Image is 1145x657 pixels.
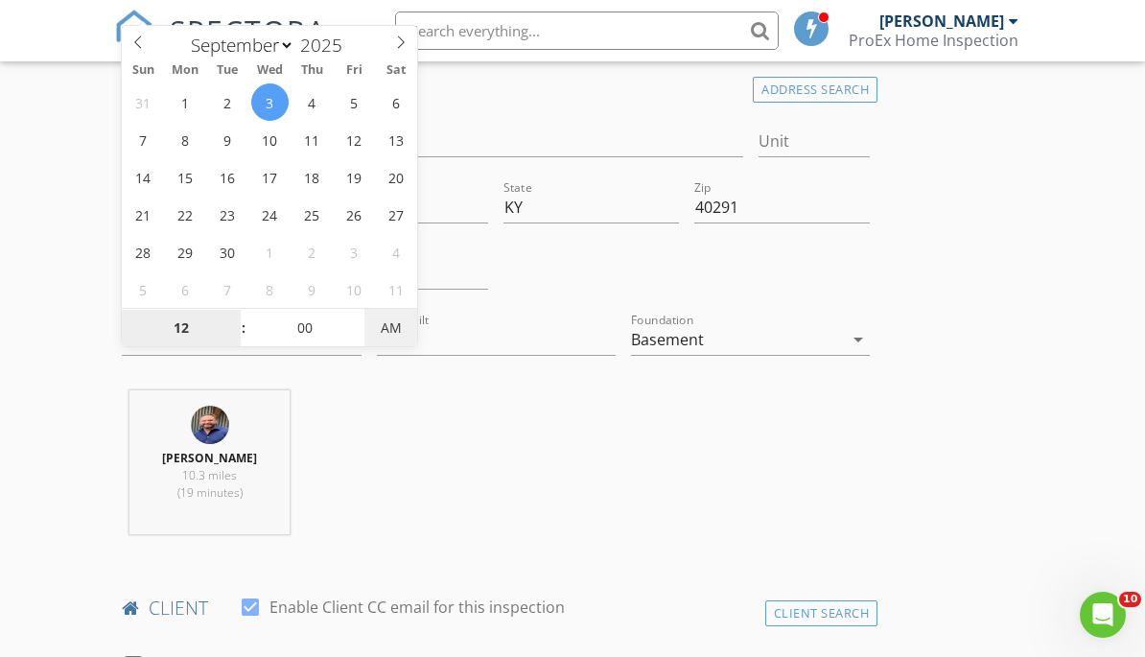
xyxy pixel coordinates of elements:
[251,121,289,158] span: September 10, 2025
[333,64,375,77] span: Fri
[251,196,289,233] span: September 24, 2025
[293,121,331,158] span: September 11, 2025
[294,33,358,58] input: Year
[251,233,289,270] span: October 1, 2025
[336,121,373,158] span: September 12, 2025
[293,158,331,196] span: September 18, 2025
[336,196,373,233] span: September 26, 2025
[847,328,870,351] i: arrow_drop_down
[114,10,156,52] img: The Best Home Inspection Software - Spectora
[209,233,246,270] span: September 30, 2025
[336,233,373,270] span: October 3, 2025
[765,600,878,626] div: Client Search
[849,31,1018,50] div: ProEx Home Inspection
[182,467,237,483] span: 10.3 miles
[206,64,248,77] span: Tue
[164,64,206,77] span: Mon
[125,196,162,233] span: September 21, 2025
[336,270,373,308] span: October 10, 2025
[291,64,333,77] span: Thu
[125,158,162,196] span: September 14, 2025
[251,83,289,121] span: September 3, 2025
[122,596,870,621] h4: client
[293,233,331,270] span: October 2, 2025
[378,83,415,121] span: September 6, 2025
[162,450,257,466] strong: [PERSON_NAME]
[167,233,204,270] span: September 29, 2025
[167,83,204,121] span: September 1, 2025
[378,196,415,233] span: September 27, 2025
[114,26,327,66] a: SPECTORA
[122,72,870,97] h4: Location
[395,12,779,50] input: Search everything...
[209,158,246,196] span: September 16, 2025
[378,270,415,308] span: October 11, 2025
[1080,592,1126,638] iframe: Intercom live chat
[631,331,704,348] div: Basement
[753,77,877,103] div: Address Search
[248,64,291,77] span: Wed
[167,121,204,158] span: September 8, 2025
[364,309,417,347] span: Click to toggle
[336,158,373,196] span: September 19, 2025
[241,309,246,347] span: :
[209,121,246,158] span: September 9, 2025
[167,196,204,233] span: September 22, 2025
[170,10,327,50] span: SPECTORA
[209,270,246,308] span: October 7, 2025
[879,12,1004,31] div: [PERSON_NAME]
[375,64,417,77] span: Sat
[336,83,373,121] span: September 5, 2025
[269,598,565,617] label: Enable Client CC email for this inspection
[293,196,331,233] span: September 25, 2025
[251,270,289,308] span: October 8, 2025
[125,270,162,308] span: October 5, 2025
[125,233,162,270] span: September 28, 2025
[191,406,229,444] img: travis_dooley_2.jpg
[1119,592,1141,607] span: 10
[125,121,162,158] span: September 7, 2025
[177,484,243,501] span: (19 minutes)
[293,270,331,308] span: October 9, 2025
[122,64,164,77] span: Sun
[378,121,415,158] span: September 13, 2025
[167,158,204,196] span: September 15, 2025
[209,83,246,121] span: September 2, 2025
[378,158,415,196] span: September 20, 2025
[251,158,289,196] span: September 17, 2025
[378,233,415,270] span: October 4, 2025
[293,83,331,121] span: September 4, 2025
[125,83,162,121] span: August 31, 2025
[209,196,246,233] span: September 23, 2025
[167,270,204,308] span: October 6, 2025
